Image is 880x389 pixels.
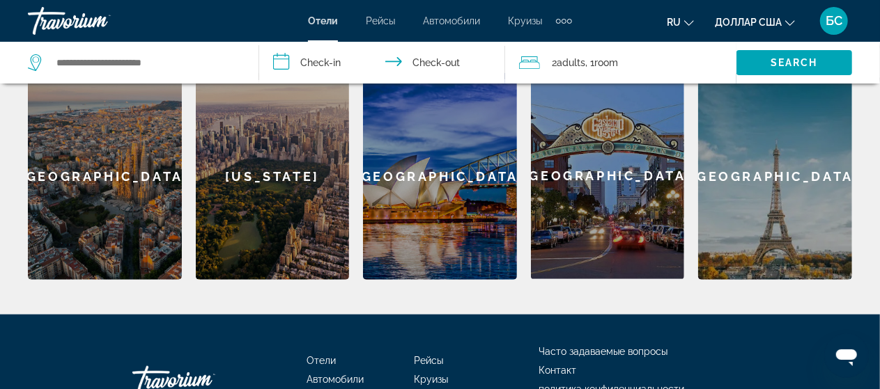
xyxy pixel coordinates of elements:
[505,42,736,84] button: Travelers: 2 adults, 0 children
[824,333,869,378] iframe: לחצן לפתיחת חלון הודעות הטקסט
[698,73,852,280] a: [GEOGRAPHIC_DATA]
[307,355,336,366] a: Отели
[667,12,694,32] button: Изменить язык
[414,355,443,366] a: Рейсы
[531,73,685,280] a: [GEOGRAPHIC_DATA]
[531,73,685,279] div: [GEOGRAPHIC_DATA]
[308,15,338,26] a: Отели
[557,57,586,68] span: Adults
[715,17,782,28] font: доллар США
[539,346,667,357] a: Часто задаваемые вопросы
[826,13,842,28] font: БС
[196,73,350,280] a: [US_STATE]
[556,10,572,32] button: Дополнительные элементы навигации
[28,3,167,39] a: Травориум
[539,365,576,376] a: Контакт
[28,73,182,280] a: [GEOGRAPHIC_DATA]
[363,73,517,280] a: [GEOGRAPHIC_DATA]
[259,42,504,84] button: Check in and out dates
[595,57,619,68] span: Room
[414,374,448,385] a: Круизы
[508,15,542,26] a: Круизы
[667,17,681,28] font: ru
[736,50,852,75] button: Search
[586,53,619,72] span: , 1
[423,15,480,26] a: Автомобили
[307,374,364,385] a: Автомобили
[771,57,818,68] span: Search
[553,53,586,72] span: 2
[816,6,852,35] button: Меню пользователя
[715,12,795,32] button: Изменить валюту
[366,15,395,26] a: Рейсы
